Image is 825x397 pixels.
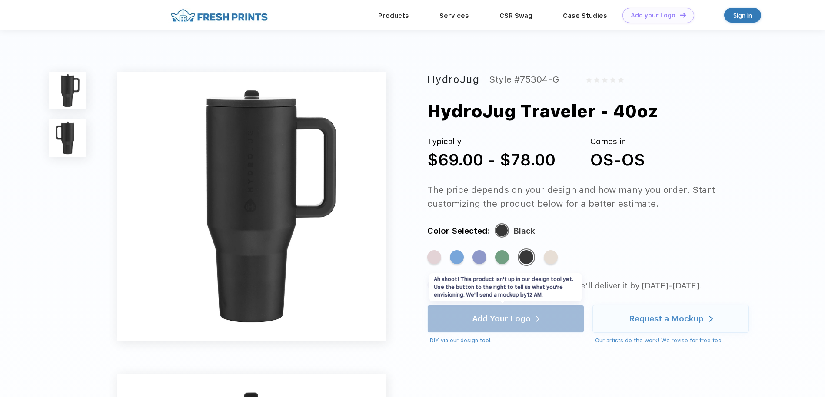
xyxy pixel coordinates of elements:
a: Sign in [724,8,761,23]
div: Color Selected: [427,224,490,238]
div: Sign in [733,10,752,20]
div: Peri [472,250,486,264]
div: Pink Sand [427,250,441,264]
div: Add your Logo [631,12,675,19]
div: Request a Mockup [629,314,704,323]
div: Our artists do the work! We revise for free too. [595,336,749,345]
img: gray_star.svg [602,77,607,83]
img: DT [680,13,686,17]
div: Black [519,250,533,264]
div: HydroJug Traveler - 40oz [427,99,658,125]
div: Style #75304-G [489,72,559,87]
img: func=resize&h=100 [49,72,86,109]
img: func=resize&h=100 [49,119,86,157]
a: Products [378,12,409,20]
div: Cream [544,250,558,264]
img: gray_star.svg [618,77,623,83]
div: Typically [427,136,556,148]
div: Comes in [590,136,645,148]
span: Order [DATE] and we’ll deliver it by [DATE]–[DATE]. [505,281,702,291]
img: fo%20logo%202.webp [168,8,270,23]
img: white arrow [709,316,713,322]
div: Riptide [450,250,464,264]
div: The price depends on your design and how many you order. Start customizing the product below for ... [427,183,765,210]
span: Standard Order: [437,281,502,291]
div: Sage [495,250,509,264]
img: gray_star.svg [586,77,592,83]
img: standard order [427,281,435,289]
div: Black [513,224,535,238]
div: DIY via our design tool. [430,336,584,345]
div: $69.00 - $78.00 [427,148,556,172]
div: HydroJug [427,72,480,87]
img: func=resize&h=640 [117,72,386,341]
div: OS-OS [590,148,645,172]
img: gray_star.svg [594,77,599,83]
img: gray_star.svg [610,77,615,83]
